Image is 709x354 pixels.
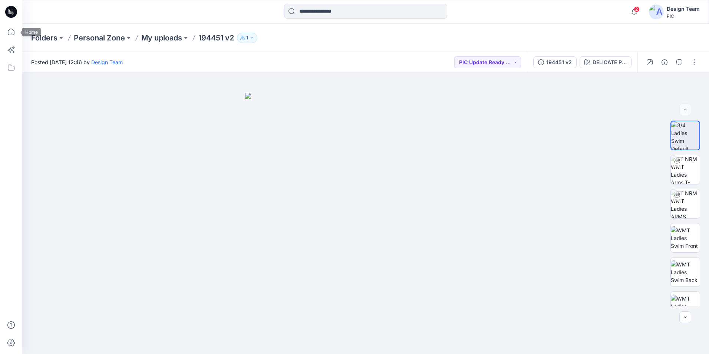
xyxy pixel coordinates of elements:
img: WMT Ladies Swim Back [671,260,700,284]
a: Design Team [91,59,123,65]
span: Posted [DATE] 12:46 by [31,58,123,66]
a: Personal Zone [74,33,125,43]
img: TT NRM WMT Ladies Arms T-POSE [671,155,700,184]
button: DELICATE PINK [580,56,631,68]
img: avatar [649,4,664,19]
img: eyJhbGciOiJIUzI1NiIsImtpZCI6IjAiLCJzbHQiOiJzZXMiLCJ0eXAiOiJKV1QifQ.eyJkYXRhIjp7InR5cGUiOiJzdG9yYW... [245,93,486,354]
button: 1 [237,33,257,43]
img: WMT Ladies Swim Left [671,295,700,318]
button: Details [659,56,670,68]
div: DELICATE PINK [593,58,627,66]
span: 2 [634,6,640,12]
div: PIC [667,13,700,19]
button: 194451 v2 [533,56,577,68]
a: Folders [31,33,57,43]
div: 194451 v2 [546,58,572,66]
a: My uploads [141,33,182,43]
div: Design Team [667,4,700,13]
p: 194451 v2 [198,33,234,43]
img: WMT Ladies Swim Front [671,226,700,250]
img: TT NRM WMT Ladies ARMS DOWN [671,189,700,218]
p: 1 [246,34,248,42]
img: 3/4 Ladies Swim Default [671,121,699,150]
